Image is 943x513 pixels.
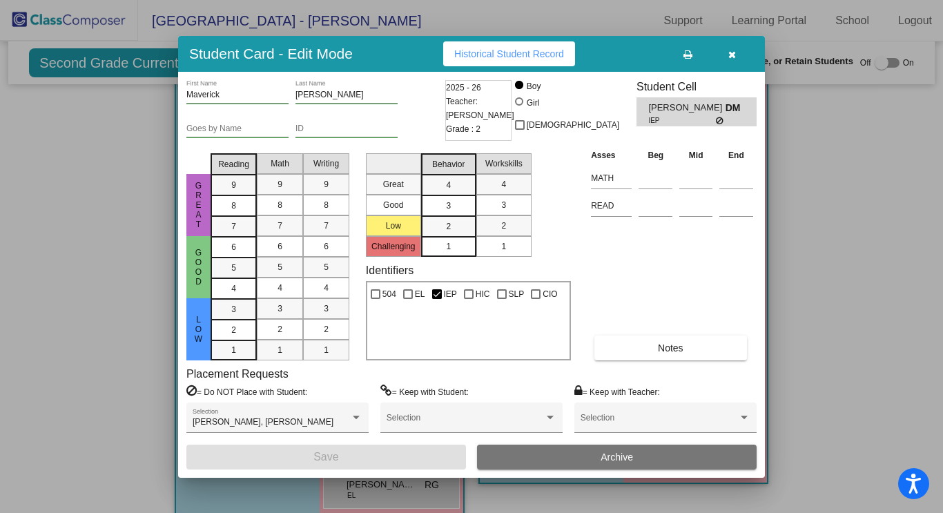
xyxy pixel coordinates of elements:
[231,303,236,316] span: 3
[591,195,632,216] input: assessment
[446,95,514,122] span: Teacher: [PERSON_NAME]
[601,452,633,463] span: Archive
[454,48,564,59] span: Historical Student Record
[443,41,575,66] button: Historical Student Record
[501,220,506,232] span: 2
[594,336,746,360] button: Notes
[382,286,396,302] span: 504
[278,261,282,273] span: 5
[278,240,282,253] span: 6
[324,302,329,315] span: 3
[189,45,353,62] h3: Student Card - Edit Mode
[278,282,282,294] span: 4
[648,101,725,115] span: [PERSON_NAME]
[218,158,249,171] span: Reading
[324,282,329,294] span: 4
[380,385,469,398] label: = Keep with Student:
[324,178,329,191] span: 9
[658,342,683,354] span: Notes
[485,157,523,170] span: Workskills
[278,344,282,356] span: 1
[231,220,236,233] span: 7
[193,417,333,427] span: [PERSON_NAME], [PERSON_NAME]
[501,240,506,253] span: 1
[313,451,338,463] span: Save
[444,286,457,302] span: IEP
[193,181,205,229] span: Great
[716,148,757,163] th: End
[278,323,282,336] span: 2
[591,168,632,188] input: assessment
[324,220,329,232] span: 7
[231,344,236,356] span: 1
[231,324,236,336] span: 2
[587,148,635,163] th: Asses
[231,262,236,274] span: 5
[726,101,745,115] span: DM
[636,80,757,93] h3: Student Cell
[501,178,506,191] span: 4
[446,179,451,191] span: 4
[324,344,329,356] span: 1
[313,157,339,170] span: Writing
[476,286,490,302] span: HIC
[509,286,525,302] span: SLP
[543,286,557,302] span: CIO
[527,117,619,133] span: [DEMOGRAPHIC_DATA]
[278,178,282,191] span: 9
[526,97,540,109] div: Girl
[446,81,481,95] span: 2025 - 26
[446,200,451,212] span: 3
[446,220,451,233] span: 2
[324,240,329,253] span: 6
[324,261,329,273] span: 5
[278,220,282,232] span: 7
[231,282,236,295] span: 4
[186,385,307,398] label: = Do NOT Place with Student:
[271,157,289,170] span: Math
[193,248,205,287] span: Good
[278,302,282,315] span: 3
[186,367,289,380] label: Placement Requests
[676,148,716,163] th: Mid
[477,445,757,470] button: Archive
[366,264,414,277] label: Identifiers
[231,200,236,212] span: 8
[415,286,425,302] span: EL
[432,158,465,171] span: Behavior
[186,445,466,470] button: Save
[324,323,329,336] span: 2
[574,385,660,398] label: = Keep with Teacher:
[324,199,329,211] span: 8
[231,179,236,191] span: 9
[186,124,289,134] input: goes by name
[278,199,282,211] span: 8
[446,240,451,253] span: 1
[231,241,236,253] span: 6
[635,148,676,163] th: Beg
[446,122,480,136] span: Grade : 2
[648,115,715,126] span: IEP
[193,315,205,344] span: Low
[526,80,541,93] div: Boy
[501,199,506,211] span: 3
